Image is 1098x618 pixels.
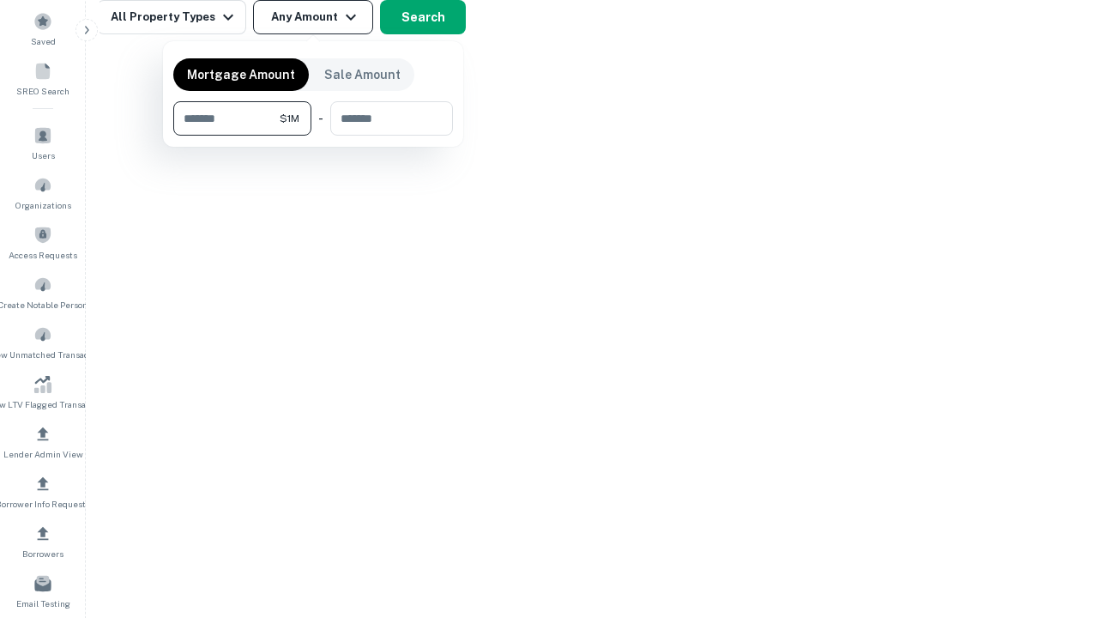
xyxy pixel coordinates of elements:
[187,65,295,84] p: Mortgage Amount
[324,65,401,84] p: Sale Amount
[318,101,323,136] div: -
[1012,481,1098,563] iframe: Chat Widget
[280,111,299,126] span: $1M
